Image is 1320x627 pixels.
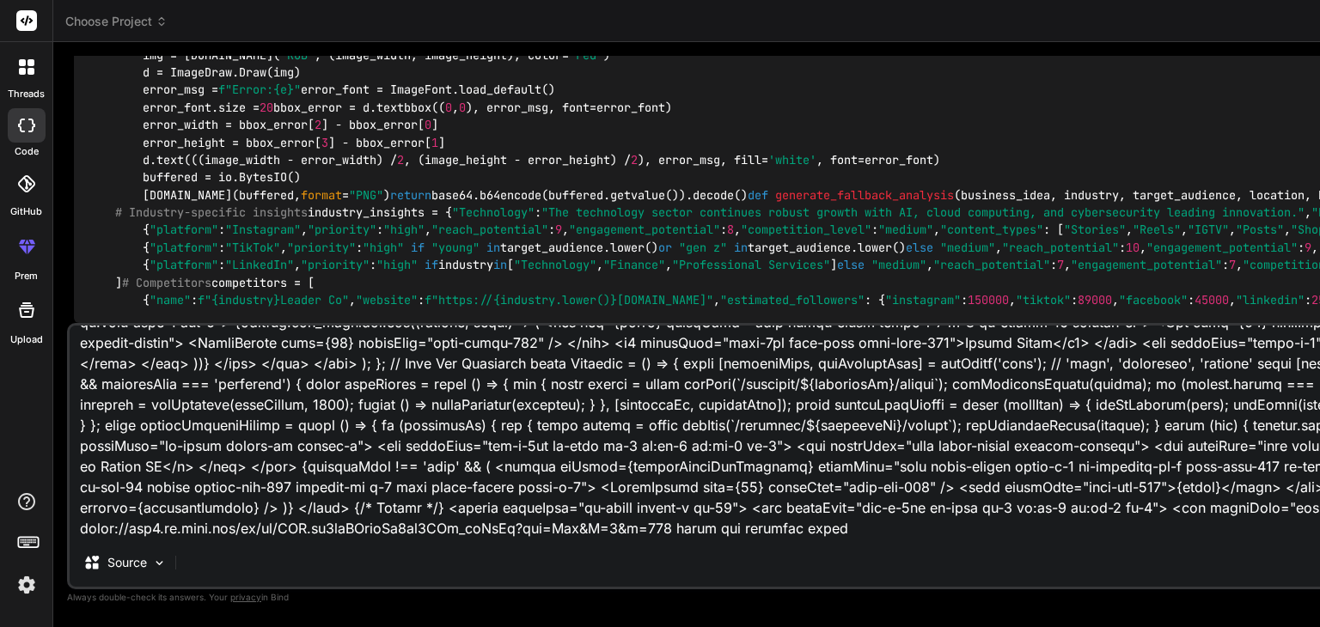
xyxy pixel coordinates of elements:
span: "medium" [878,222,933,238]
span: privacy [230,592,261,602]
span: "Reels" [1133,222,1181,238]
span: "high" [363,240,404,255]
span: "LinkedIn" [225,258,294,273]
span: "high" [383,222,425,238]
span: in [486,240,500,255]
span: in [734,240,748,255]
span: "platform" [150,258,218,273]
span: "linkedin" [1236,292,1305,307]
span: "priority" [308,222,376,238]
span: "reach_potential" [431,222,548,238]
span: "TikTok" [225,240,280,255]
span: "facebook" [1119,292,1188,307]
label: prem [15,269,38,283]
span: 2 [631,152,638,167]
span: "young" [431,240,480,255]
span: "The technology sector continues robust growth with AI, cloud computing, and cybersecurity leadin... [541,204,1305,220]
span: # Industry-specific insights [115,204,308,220]
span: "Technology" [514,258,596,273]
span: 9 [1305,240,1311,255]
span: 45000 [1195,292,1229,307]
span: "Instagram" [225,222,301,238]
span: 1 [431,135,438,150]
span: "gen z" [679,240,727,255]
label: GitHub [10,204,42,219]
span: "IGTV" [1188,222,1229,238]
span: 'red' [569,47,603,63]
span: "competition_level" [741,222,871,238]
span: "engagement_potential" [569,222,720,238]
span: "content_types" [940,222,1043,238]
span: # Competitors [122,275,211,290]
label: threads [8,87,45,101]
span: f"Error: " [218,82,301,98]
span: "tiktok" [1016,292,1071,307]
span: "reach_potential" [933,258,1050,273]
span: 150000 [968,292,1009,307]
label: code [15,144,39,159]
img: settings [12,570,41,600]
span: else [906,240,933,255]
span: "Finance" [603,258,665,273]
span: "engagement_potential" [1146,240,1298,255]
span: 0 [445,100,452,115]
span: generate_fallback_analysis [775,187,954,203]
span: 'white' [768,152,816,167]
span: "high" [376,258,418,273]
span: 0 [425,117,431,132]
span: 89000 [1078,292,1112,307]
span: "estimated_followers" [720,292,865,307]
span: 7 [1229,258,1236,273]
span: 7 [1057,258,1064,273]
span: "Technology" [452,204,535,220]
span: def [748,187,768,203]
span: f"https:// [DOMAIN_NAME]" [425,292,713,307]
img: Pick Models [152,556,167,570]
span: 2 [397,152,404,167]
span: 9 [555,222,562,238]
span: 3 [321,135,328,150]
span: "PNG" [349,187,383,203]
span: "Professional Services" [672,258,830,273]
span: "platform" [150,240,218,255]
span: else [837,258,865,273]
span: "website" [356,292,418,307]
span: Choose Project [65,13,168,30]
span: "engagement_potential" [1071,258,1222,273]
span: "priority" [287,240,356,255]
span: 0 [459,100,466,115]
span: f" Leader Co" [198,292,349,307]
span: 20 [260,100,273,115]
span: "Posts" [1236,222,1284,238]
span: "instagram" [885,292,961,307]
span: or [658,240,672,255]
span: "name" [150,292,191,307]
p: Source [107,554,147,571]
span: 10 [1126,240,1140,255]
span: "reach_potential" [1002,240,1119,255]
span: "platform" [150,222,218,238]
span: {industry} [211,292,280,307]
span: {industry.lower()} [493,292,617,307]
span: {e} [273,82,294,98]
span: 'RGB' [280,47,315,63]
span: "Stories" [1064,222,1126,238]
span: "medium" [871,258,926,273]
span: "priority" [301,258,370,273]
span: "medium" [940,240,995,255]
span: return [390,187,431,203]
span: 8 [727,222,734,238]
span: format [301,187,342,203]
label: Upload [10,332,43,347]
span: in [493,258,507,273]
span: if [411,240,425,255]
span: if [425,258,438,273]
span: 2 [315,117,321,132]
